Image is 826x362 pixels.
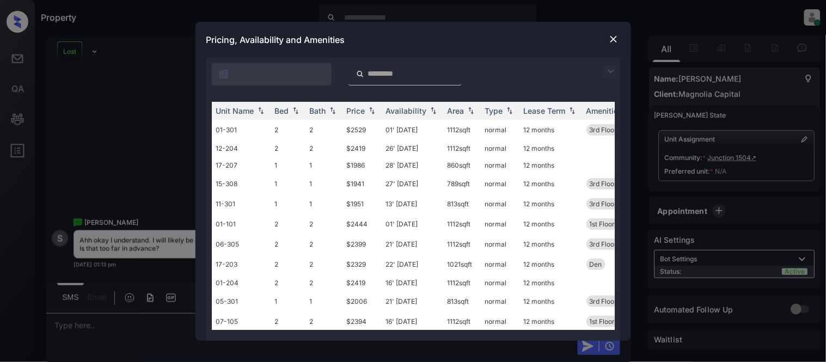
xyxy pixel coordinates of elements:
td: 1 [305,174,342,194]
td: 01' [DATE] [382,120,443,140]
td: $1951 [342,194,382,214]
td: 860 sqft [443,157,481,174]
td: 2 [305,214,342,234]
td: $2529 [342,120,382,140]
td: 1 [305,157,342,174]
td: 1 [271,174,305,194]
td: 813 sqft [443,291,481,311]
img: close [608,34,619,45]
span: 1st Floor [590,220,615,228]
span: 1st Floor [590,317,615,326]
td: $2399 [342,234,382,254]
td: 07-105 [212,311,271,332]
td: 2 [271,140,305,157]
td: 1112 sqft [443,234,481,254]
td: 2 [305,254,342,274]
td: 2 [271,214,305,234]
td: 17-203 [212,254,271,274]
td: normal [481,274,519,291]
td: normal [481,254,519,274]
td: 12 months [519,140,582,157]
span: 3rd Floor [590,240,617,248]
td: 2 [305,234,342,254]
td: 2 [271,254,305,274]
td: 12 months [519,274,582,291]
img: icon-zuma [218,69,229,79]
td: 2 [305,274,342,291]
td: 15-308 [212,174,271,194]
div: Availability [386,106,427,115]
div: Area [448,106,464,115]
div: Pricing, Availability and Amenities [195,22,631,58]
td: 12 months [519,194,582,214]
td: normal [481,140,519,157]
td: 12 months [519,254,582,274]
td: 01' [DATE] [382,214,443,234]
td: 12-204 [212,140,271,157]
td: 01-101 [212,214,271,234]
td: 1112 sqft [443,311,481,332]
td: $2419 [342,274,382,291]
td: 28' [DATE] [382,157,443,174]
td: 1112 sqft [443,120,481,140]
td: 12 months [519,157,582,174]
img: sorting [290,107,301,114]
td: 2 [305,120,342,140]
td: 1 [271,291,305,311]
td: 813 sqft [443,194,481,214]
div: Bath [310,106,326,115]
td: $2329 [342,254,382,274]
td: normal [481,311,519,332]
div: Lease Term [524,106,566,115]
td: 16' [DATE] [382,274,443,291]
td: 12 months [519,120,582,140]
img: sorting [327,107,338,114]
td: $2006 [342,291,382,311]
td: 1 [305,291,342,311]
td: 2 [305,311,342,332]
img: sorting [428,107,439,114]
td: 01-301 [212,120,271,140]
td: normal [481,234,519,254]
div: Unit Name [216,106,254,115]
td: 1112 sqft [443,140,481,157]
img: sorting [567,107,578,114]
td: $1941 [342,174,382,194]
td: 27' [DATE] [382,174,443,194]
td: 2 [271,120,305,140]
div: Amenities [586,106,623,115]
td: 1 [271,194,305,214]
td: normal [481,120,519,140]
td: $1986 [342,157,382,174]
span: 3rd Floor [590,200,617,208]
td: 11-301 [212,194,271,214]
td: 16' [DATE] [382,311,443,332]
td: normal [481,194,519,214]
td: normal [481,214,519,234]
td: $2394 [342,311,382,332]
td: 12 months [519,214,582,234]
td: 2 [271,274,305,291]
td: 12 months [519,174,582,194]
td: 05-301 [212,291,271,311]
td: 12 months [519,311,582,332]
td: $2444 [342,214,382,234]
div: Price [347,106,365,115]
span: 3rd Floor [590,126,617,134]
td: 21' [DATE] [382,234,443,254]
td: normal [481,291,519,311]
td: 1 [305,194,342,214]
td: 13' [DATE] [382,194,443,214]
td: 789 sqft [443,174,481,194]
span: 3rd Floor [590,297,617,305]
span: 3rd Floor [590,180,617,188]
td: 17-207 [212,157,271,174]
td: 1112 sqft [443,274,481,291]
td: 1112 sqft [443,214,481,234]
td: 01-204 [212,274,271,291]
img: sorting [504,107,515,114]
td: 26' [DATE] [382,140,443,157]
td: 06-305 [212,234,271,254]
td: normal [481,157,519,174]
td: 12 months [519,234,582,254]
